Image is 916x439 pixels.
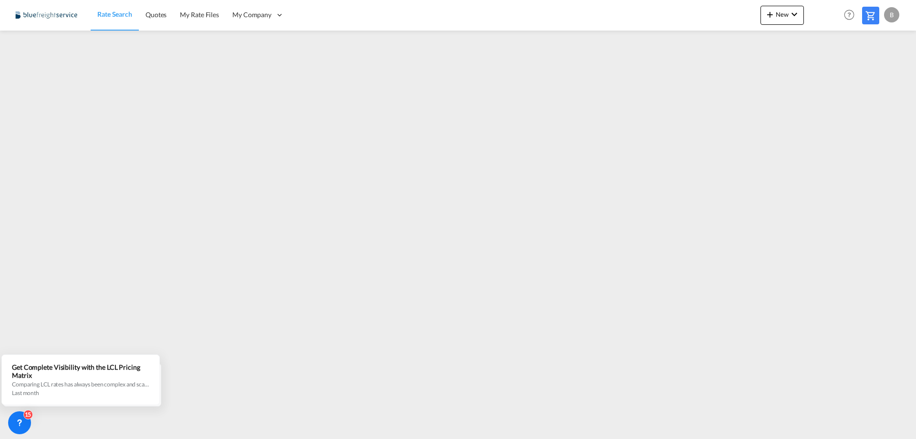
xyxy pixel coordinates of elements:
[14,4,79,26] img: 9097ab40c0d911ee81d80fb7ec8da167.JPG
[146,11,167,19] span: Quotes
[841,7,857,23] span: Help
[232,10,271,20] span: My Company
[764,9,776,20] md-icon: icon-plus 400-fg
[180,11,219,19] span: My Rate Files
[841,7,862,24] div: Help
[760,6,804,25] button: icon-plus 400-fgNewicon-chevron-down
[789,9,800,20] md-icon: icon-chevron-down
[884,7,899,22] div: B
[764,11,800,18] span: New
[97,10,132,18] span: Rate Search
